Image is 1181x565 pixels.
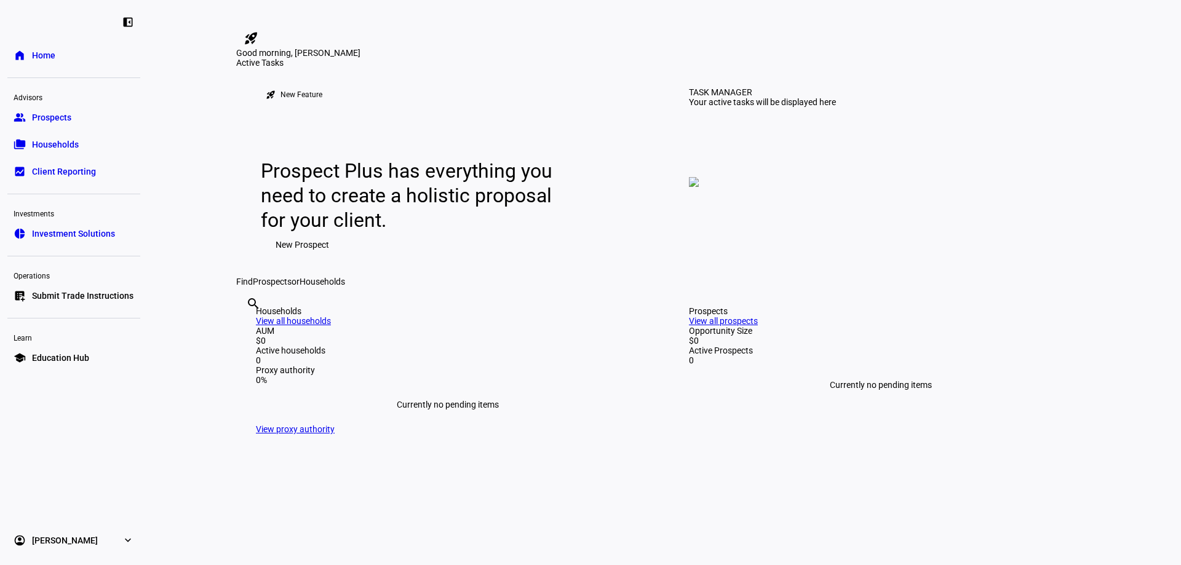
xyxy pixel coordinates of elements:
a: groupProspects [7,105,140,130]
span: Education Hub [32,352,89,364]
div: $0 [256,336,640,346]
span: New Prospect [276,232,329,257]
eth-mat-symbol: bid_landscape [14,165,26,178]
span: Submit Trade Instructions [32,290,133,302]
img: empty-tasks.png [689,177,699,187]
mat-icon: rocket_launch [244,31,258,45]
div: Good morning, [PERSON_NAME] [236,48,1092,58]
eth-mat-symbol: account_circle [14,534,26,547]
span: Client Reporting [32,165,96,178]
a: bid_landscapeClient Reporting [7,159,140,184]
input: Enter name of prospect or household [246,313,249,328]
div: 0 [256,355,640,365]
eth-mat-symbol: left_panel_close [122,16,134,28]
div: 0 [689,355,1073,365]
div: Proxy authority [256,365,640,375]
a: View all households [256,316,331,326]
eth-mat-symbol: folder_copy [14,138,26,151]
div: Find or [236,277,1092,286]
span: Prospects [32,111,71,124]
span: [PERSON_NAME] [32,534,98,547]
div: Households [256,306,640,316]
div: Active Prospects [689,346,1073,355]
div: Currently no pending items [689,365,1073,405]
mat-icon: rocket_launch [266,90,276,100]
div: Opportunity Size [689,326,1073,336]
eth-mat-symbol: expand_more [122,534,134,547]
eth-mat-symbol: pie_chart [14,227,26,240]
eth-mat-symbol: home [14,49,26,61]
a: View proxy authority [256,424,335,434]
span: Households [32,138,79,151]
span: Home [32,49,55,61]
button: New Prospect [261,232,344,257]
div: Prospects [689,306,1073,316]
div: Active Tasks [236,58,1092,68]
div: Active households [256,346,640,355]
div: 0% [256,375,640,385]
a: pie_chartInvestment Solutions [7,221,140,246]
div: TASK MANAGER [689,87,752,97]
div: Operations [7,266,140,283]
div: Prospect Plus has everything you need to create a holistic proposal for your client. [261,159,564,232]
div: Investments [7,204,140,221]
div: New Feature [280,90,322,100]
div: $0 [689,336,1073,346]
div: Advisors [7,88,140,105]
div: AUM [256,326,640,336]
eth-mat-symbol: group [14,111,26,124]
a: View all prospects [689,316,758,326]
a: folder_copyHouseholds [7,132,140,157]
div: Learn [7,328,140,346]
div: Currently no pending items [256,385,640,424]
eth-mat-symbol: school [14,352,26,364]
eth-mat-symbol: list_alt_add [14,290,26,302]
div: Your active tasks will be displayed here [689,97,836,107]
a: homeHome [7,43,140,68]
span: Prospects [253,277,292,286]
span: Investment Solutions [32,227,115,240]
span: Households [300,277,345,286]
mat-icon: search [246,296,261,311]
